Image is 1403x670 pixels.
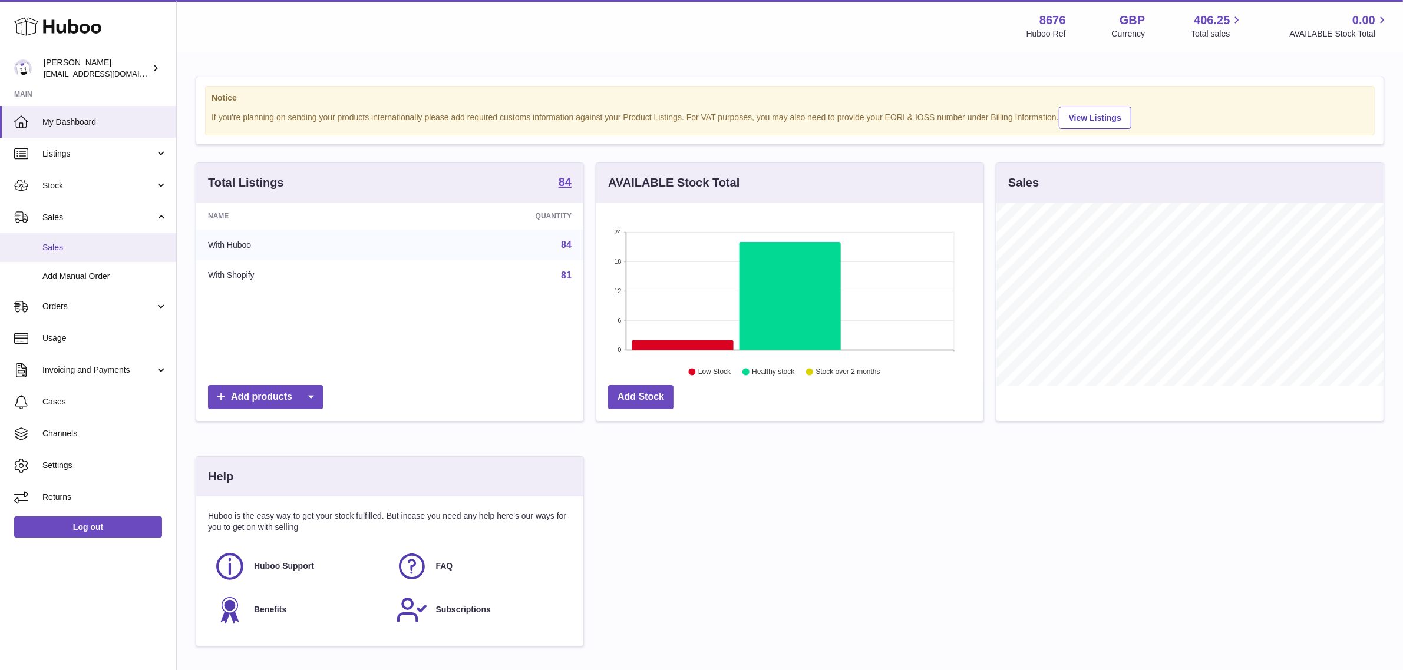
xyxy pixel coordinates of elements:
a: 81 [561,270,572,280]
span: AVAILABLE Stock Total [1289,28,1389,39]
span: Orders [42,301,155,312]
td: With Huboo [196,230,405,260]
span: FAQ [436,560,453,572]
span: 406.25 [1194,12,1230,28]
text: 12 [614,287,621,294]
text: Stock over 2 months [816,368,880,376]
h3: AVAILABLE Stock Total [608,175,740,191]
span: Huboo Support [254,560,314,572]
text: Healthy stock [752,368,795,376]
h3: Total Listings [208,175,284,191]
a: FAQ [396,550,566,582]
strong: Notice [212,92,1368,104]
th: Quantity [405,203,583,230]
span: Cases [42,396,167,407]
a: 84 [561,240,572,250]
h3: Help [208,469,233,485]
h3: Sales [1008,175,1039,191]
td: With Shopify [196,260,405,291]
a: Add products [208,385,323,409]
span: Sales [42,242,167,253]
span: Usage [42,333,167,344]
div: Huboo Ref [1026,28,1066,39]
text: 6 [618,317,621,324]
span: 0.00 [1352,12,1375,28]
a: 0.00 AVAILABLE Stock Total [1289,12,1389,39]
strong: 84 [559,176,572,188]
div: If you're planning on sending your products internationally please add required customs informati... [212,105,1368,129]
span: Add Manual Order [42,271,167,282]
span: Channels [42,428,167,439]
a: Log out [14,516,162,538]
span: Benefits [254,604,286,615]
a: Benefits [214,594,384,626]
span: Returns [42,492,167,503]
a: 406.25 Total sales [1191,12,1243,39]
div: [PERSON_NAME] [44,57,150,79]
text: 18 [614,258,621,265]
span: Listings [42,148,155,160]
a: Huboo Support [214,550,384,582]
span: Sales [42,212,155,223]
div: Currency [1112,28,1145,39]
text: 0 [618,346,621,353]
span: Total sales [1191,28,1243,39]
a: Add Stock [608,385,674,409]
img: hello@inoby.co.uk [14,59,32,77]
span: Subscriptions [436,604,491,615]
text: Low Stock [698,368,731,376]
span: Stock [42,180,155,191]
strong: 8676 [1039,12,1066,28]
text: 24 [614,228,621,236]
span: Settings [42,460,167,471]
th: Name [196,203,405,230]
a: View Listings [1059,107,1131,129]
a: Subscriptions [396,594,566,626]
span: Invoicing and Payments [42,364,155,376]
p: Huboo is the easy way to get your stock fulfilled. But incase you need any help here's our ways f... [208,510,572,533]
span: [EMAIL_ADDRESS][DOMAIN_NAME] [44,69,173,78]
span: My Dashboard [42,117,167,128]
strong: GBP [1120,12,1145,28]
a: 84 [559,176,572,190]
